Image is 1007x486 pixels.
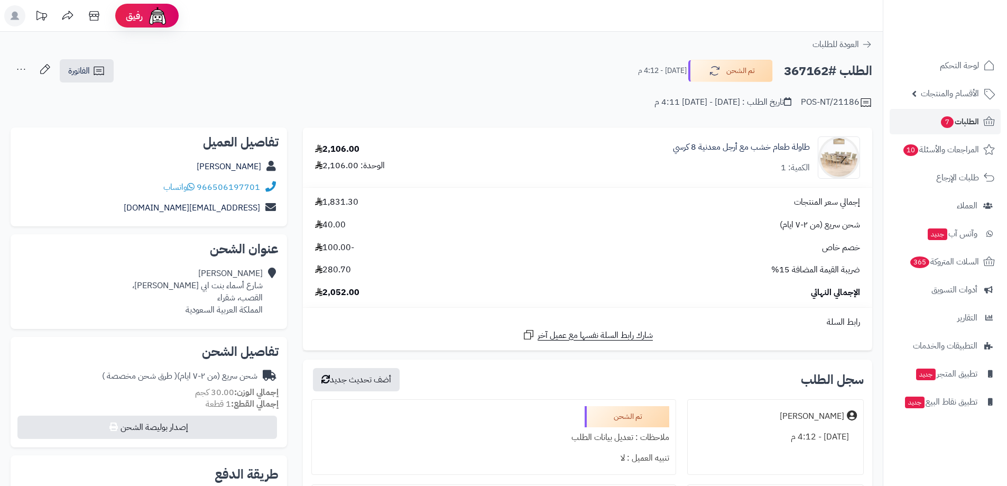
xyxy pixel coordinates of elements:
[694,427,857,447] div: [DATE] - 4:12 م
[673,141,810,153] a: طاولة طعام خشب مع أرجل معدنية 8 كرسي
[801,373,864,386] h3: سجل الطلب
[812,38,859,51] span: العودة للطلبات
[318,448,669,469] div: تنبيه العميل : لا
[315,160,385,172] div: الوحدة: 2,106.00
[638,66,687,76] small: [DATE] - 4:12 م
[902,142,979,157] span: المراجعات والأسئلة
[780,410,844,423] div: [PERSON_NAME]
[318,427,669,448] div: ملاحظات : تعديل بيانات الطلب
[811,287,860,299] span: الإجمالي النهائي
[315,196,358,208] span: 1,831.30
[890,249,1001,274] a: السلات المتروكة365
[784,60,872,82] h2: الطلب #367162
[890,333,1001,359] a: التطبيقات والخدمات
[915,366,977,381] span: تطبيق المتجر
[890,305,1001,331] a: التقارير
[126,10,143,22] span: رفيق
[935,29,997,51] img: logo-2.png
[913,338,977,353] span: التطبيقات والخدمات
[780,219,860,231] span: شحن سريع (من ٢-٧ ايام)
[890,53,1001,78] a: لوحة التحكم
[936,170,979,185] span: طلبات الإرجاع
[771,264,860,276] span: ضريبة القيمة المضافة 15%
[931,282,977,297] span: أدوات التسويق
[801,96,872,109] div: POS-NT/21186
[315,287,359,299] span: 2,052.00
[234,386,279,399] strong: إجمالي الوزن:
[19,136,279,149] h2: تفاصيل العميل
[315,219,346,231] span: 40.00
[195,386,279,399] small: 30.00 كجم
[890,137,1001,162] a: المراجعات والأسئلة10
[890,361,1001,387] a: تطبيق المتجرجديد
[197,160,261,173] a: [PERSON_NAME]
[921,86,979,101] span: الأقسام والمنتجات
[19,345,279,358] h2: تفاصيل الشحن
[19,243,279,255] h2: عنوان الشحن
[818,136,860,179] img: 1743107335-1-90x90.jpg
[315,264,351,276] span: 280.70
[307,316,868,328] div: رابط السلة
[206,398,279,410] small: 1 قطعة
[905,397,925,408] span: جديد
[538,329,653,342] span: شارك رابط السلة نفسها مع عميل آخر
[822,242,860,254] span: خصم خاص
[794,196,860,208] span: إجمالي سعر المنتجات
[132,268,263,316] div: [PERSON_NAME] شارع أسماء بنت ابي [PERSON_NAME]، القصب، شقراء المملكة العربية السعودية
[927,226,977,241] span: وآتس آب
[688,60,773,82] button: تم الشحن
[60,59,114,82] a: الفاتورة
[102,370,257,382] div: شحن سريع (من ٢-٧ ايام)
[890,165,1001,190] a: طلبات الإرجاع
[102,370,177,382] span: ( طرق شحن مخصصة )
[315,143,359,155] div: 2,106.00
[904,395,977,409] span: تطبيق نقاط البيع
[890,109,1001,134] a: الطلبات7
[585,406,669,427] div: تم الشحن
[781,162,810,174] div: الكمية: 1
[163,181,195,194] a: واتساب
[68,65,90,77] span: الفاتورة
[231,398,279,410] strong: إجمالي القطع:
[903,144,918,156] span: 10
[941,116,954,128] span: 7
[654,96,791,108] div: تاريخ الطلب : [DATE] - [DATE] 4:11 م
[890,221,1001,246] a: وآتس آبجديد
[940,114,979,129] span: الطلبات
[910,256,929,268] span: 365
[928,228,947,240] span: جديد
[890,389,1001,415] a: تطبيق نقاط البيعجديد
[940,58,979,73] span: لوحة التحكم
[215,468,279,481] h2: طريقة الدفع
[313,368,400,391] button: أضف تحديث جديد
[909,254,979,269] span: السلات المتروكة
[812,38,872,51] a: العودة للطلبات
[890,277,1001,302] a: أدوات التسويق
[957,310,977,325] span: التقارير
[957,198,977,213] span: العملاء
[197,181,260,194] a: 966506197701
[522,328,653,342] a: شارك رابط السلة نفسها مع عميل آخر
[315,242,354,254] span: -100.00
[124,201,260,214] a: [EMAIL_ADDRESS][DOMAIN_NAME]
[147,5,168,26] img: ai-face.png
[916,369,936,380] span: جديد
[17,416,277,439] button: إصدار بوليصة الشحن
[28,5,54,29] a: تحديثات المنصة
[890,193,1001,218] a: العملاء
